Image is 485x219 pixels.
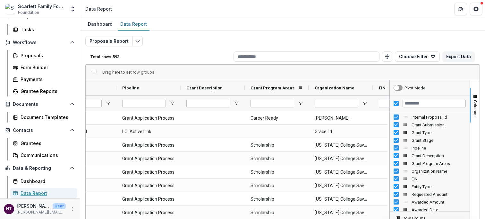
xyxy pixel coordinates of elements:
[122,125,175,138] span: LOI Active Link
[412,161,466,166] span: Grant Program Areas
[412,115,466,120] span: Internal Proposal Id
[10,62,77,73] a: Form Builder
[412,200,466,205] span: Awarded Amount
[412,130,466,135] span: Grant Type
[13,166,67,171] span: Data & Reporting
[251,193,303,206] span: Scholarship
[21,52,72,59] div: Proposals
[395,51,440,62] button: Choose Filter
[412,207,466,212] span: Awarded Date
[390,136,470,144] div: Grant Stage Column
[106,101,111,106] button: Open Filter Menu
[390,167,470,175] div: Organization Name Column
[473,100,478,116] span: Columns
[403,100,466,107] input: Filter Columns Input
[315,86,354,90] span: Organization Name
[3,163,77,173] button: Open Data & Reporting
[298,101,303,106] button: Open Filter Menu
[470,3,482,15] button: Get Help
[390,190,470,198] div: Requested Amount Column
[83,4,115,14] nav: breadcrumb
[122,100,166,107] input: Pipeline Filter Input
[315,152,367,165] span: [US_STATE] College Savings Plan
[170,101,175,106] button: Open Filter Menu
[118,19,149,29] div: Data Report
[21,26,72,33] div: Tasks
[21,76,72,83] div: Payments
[5,4,15,14] img: Scarlett Family Foundation
[10,86,77,96] a: Grantee Reports
[68,205,76,213] button: More
[251,112,303,125] span: Career Ready
[412,153,466,158] span: Grant Description
[10,24,77,35] a: Tasks
[251,100,294,107] input: Grant Program Areas Filter Input
[3,99,77,109] button: Open Documents
[122,179,175,192] span: Grant Application Process
[122,152,175,165] span: Grant Application Process
[17,209,66,215] p: [PERSON_NAME][EMAIL_ADDRESS][DOMAIN_NAME]
[315,112,367,125] span: [PERSON_NAME]
[412,138,466,143] span: Grant Stage
[390,129,470,136] div: Grant Type Column
[390,198,470,206] div: Awarded Amount Column
[315,193,367,206] span: [US_STATE] College Savings Plan
[68,3,77,15] button: Open entity switcher
[85,18,115,31] a: Dashboard
[90,54,231,59] p: Total rows: 593
[21,178,72,185] div: Dashboard
[17,203,50,209] p: [PERSON_NAME] Test
[10,176,77,187] a: Dashboard
[18,3,66,10] div: Scarlett Family Foundation
[13,40,67,45] span: Workflows
[10,50,77,61] a: Proposals
[21,190,72,196] div: Data Report
[102,70,154,75] div: Row Groups
[454,3,467,15] button: Partners
[379,100,422,107] input: EIN Filter Input
[10,74,77,85] a: Payments
[122,139,175,152] span: Grant Application Process
[379,86,386,90] span: EIN
[251,86,294,90] span: Grant Program Areas
[315,125,367,138] span: Grace 11
[390,183,470,190] div: Entity Type Column
[21,88,72,95] div: Grantee Reports
[390,206,470,214] div: Awarded Date Column
[362,101,367,106] button: Open Filter Menu
[21,152,72,159] div: Communications
[412,192,466,197] span: Requested Amount
[122,112,175,125] span: Grant Application Process
[412,169,466,174] span: Organization Name
[315,139,367,152] span: [US_STATE] College Savings Plan
[382,51,392,62] button: Toggle auto height
[3,37,77,48] button: Open Workflows
[390,160,470,167] div: Grant Program Areas Column
[118,18,149,31] a: Data Report
[412,146,466,151] span: Pipeline
[122,166,175,179] span: Grant Application Process
[412,123,466,127] span: Grant Submission
[186,100,230,107] input: Grant Description Filter Input
[234,101,239,106] button: Open Filter Menu
[132,36,143,46] button: Edit selected report
[404,86,425,90] div: Pivot Mode
[251,179,303,192] span: Scholarship
[53,203,66,209] p: User
[21,140,72,147] div: Grantees
[6,207,12,211] div: Haley Miller Test
[251,152,303,165] span: Scholarship
[315,100,358,107] input: Organization Name Filter Input
[21,64,72,71] div: Form Builder
[122,193,175,206] span: Grant Application Process
[122,86,139,90] span: Pipeline
[102,70,154,75] span: Drag here to set row groups
[85,19,115,29] div: Dashboard
[390,113,470,121] div: Internal Proposal Id Column
[315,179,367,192] span: [US_STATE] College Savings Plan
[13,102,67,107] span: Documents
[10,150,77,160] a: Communications
[442,51,475,62] button: Export Data
[85,5,112,12] div: Data Report
[390,121,470,129] div: Grant Submission Column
